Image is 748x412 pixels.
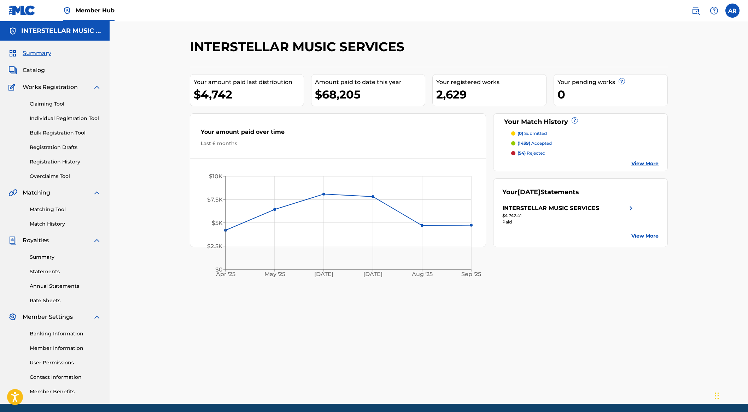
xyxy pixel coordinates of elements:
[436,78,546,86] div: Your registered works
[93,83,101,91] img: expand
[619,78,625,84] span: ?
[518,188,540,196] span: [DATE]
[713,378,748,412] iframe: Chat Widget
[23,313,73,321] span: Member Settings
[63,6,71,15] img: Top Rightsholder
[715,385,719,406] div: Drag
[201,140,475,147] div: Last 6 months
[30,129,101,137] a: Bulk Registration Tool
[8,27,17,35] img: Accounts
[8,49,17,58] img: Summary
[207,243,223,250] tspan: $2.5K
[518,150,545,156] p: rejected
[728,284,748,341] iframe: Resource Center
[8,66,45,74] a: CatalogCatalog
[436,86,546,102] div: 2,629
[8,313,17,321] img: Member Settings
[212,220,223,226] tspan: $5K
[8,5,36,16] img: MLC Logo
[93,313,101,321] img: expand
[315,86,425,102] div: $68,205
[518,131,523,136] span: (0)
[511,130,659,137] a: (0) submitted
[23,83,78,91] span: Works Registration
[30,144,101,151] a: Registration Drafts
[30,345,101,352] a: Member Information
[215,266,223,273] tspan: $0
[30,268,101,275] a: Statements
[209,173,223,180] tspan: $10K
[30,100,101,108] a: Claiming Tool
[725,4,740,18] div: User Menu
[23,66,45,74] span: Catalog
[511,140,659,147] a: (1439) accepted
[30,297,101,304] a: Rate Sheets
[518,130,547,137] p: submitted
[631,160,659,167] a: View More
[8,66,17,74] img: Catalog
[30,220,101,228] a: Match History
[190,39,408,55] h2: INTERSTELLAR MUSIC SERVICES
[502,117,659,127] div: Your Match History
[631,232,659,240] a: View More
[216,271,235,277] tspan: Apr '25
[572,118,578,123] span: ?
[23,236,49,245] span: Royalties
[8,189,17,197] img: Matching
[557,78,667,86] div: Your pending works
[707,4,721,18] div: Help
[207,196,223,203] tspan: $7.5K
[30,359,101,366] a: User Permissions
[201,128,475,140] div: Your amount paid over time
[502,204,599,213] div: INTERSTELLAR MUSIC SERVICES
[30,282,101,290] a: Annual Statements
[30,388,101,395] a: Member Benefits
[264,271,285,277] tspan: May '25
[411,271,433,277] tspan: Aug '25
[518,150,526,156] span: (54)
[194,86,304,102] div: $4,742
[30,374,101,381] a: Contact Information
[511,150,659,156] a: (54) rejected
[23,189,50,197] span: Matching
[314,271,333,277] tspan: [DATE]
[502,213,635,219] div: $4,742.41
[76,6,115,14] span: Member Hub
[502,219,635,225] div: Paid
[30,330,101,338] a: Banking Information
[689,4,703,18] a: Public Search
[8,83,18,91] img: Works Registration
[93,236,101,245] img: expand
[30,158,101,166] a: Registration History
[30,206,101,213] a: Matching Tool
[502,204,635,225] a: INTERSTELLAR MUSIC SERVICESright chevron icon$4,742.41Paid
[8,236,17,245] img: Royalties
[518,140,552,147] p: accepted
[315,78,425,86] div: Amount paid to date this year
[23,49,51,58] span: Summary
[30,173,101,180] a: Overclaims Tool
[194,78,304,86] div: Your amount paid last distribution
[518,141,530,146] span: (1439)
[363,271,382,277] tspan: [DATE]
[8,49,51,58] a: SummarySummary
[557,86,667,102] div: 0
[30,253,101,261] a: Summary
[502,187,579,197] div: Your Statements
[710,6,718,15] img: help
[627,204,635,213] img: right chevron icon
[461,271,481,277] tspan: Sep '25
[93,189,101,197] img: expand
[691,6,700,15] img: search
[21,27,101,35] h5: INTERSTELLAR MUSIC SERVICES
[30,115,101,122] a: Individual Registration Tool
